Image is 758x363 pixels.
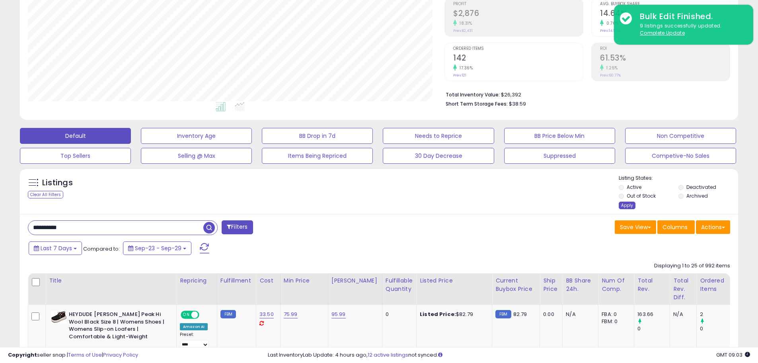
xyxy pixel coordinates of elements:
a: B0CH4TWPPJ [67,347,95,353]
button: Filters [222,220,253,234]
small: 17.36% [457,65,473,71]
h2: $2,876 [453,9,583,20]
u: Complete Update [640,29,685,36]
li: $26,392 [446,89,724,99]
div: 0.00 [543,311,556,318]
div: 0 [700,325,732,332]
div: FBM: 0 [602,318,628,325]
div: Num of Comp. [602,277,631,293]
button: Selling @ Max [141,148,252,164]
a: Privacy Policy [103,351,138,359]
span: OFF [198,312,211,318]
h5: Listings [42,177,73,188]
h2: 14.64% [600,9,730,20]
button: Non Competitive [625,128,736,144]
label: Active [627,184,641,190]
span: Profit [453,2,583,6]
button: Suppressed [504,148,615,164]
span: ON [181,312,191,318]
div: Bulk Edit Finished. [634,11,747,22]
div: N/A [566,311,592,318]
h2: 142 [453,53,583,64]
div: Displaying 1 to 25 of 992 items [654,262,730,270]
a: 75.99 [284,310,298,318]
div: Last InventoryLab Update: 4 hours ago, not synced. [268,351,750,359]
button: BB Drop in 7d [262,128,373,144]
span: Sep-23 - Sep-29 [135,244,181,252]
div: Total Rev. [637,277,666,293]
strong: Copyright [8,351,37,359]
div: Amazon AI [180,323,208,330]
span: 2025-10-7 09:03 GMT [716,351,750,359]
b: HEYDUDE [PERSON_NAME] Peak Hi Wool Black Size 8 | Womens Shoes | Womens Slip-on Loafers | Comfort... [69,311,166,342]
button: Actions [696,220,730,234]
span: Last 7 Days [41,244,72,252]
div: Cost [259,277,277,285]
div: 0 [637,325,670,332]
div: Ship Price [543,277,559,293]
p: Listing States: [619,175,738,182]
div: 9 listings successfully updated. [634,22,747,37]
small: FBM [220,310,236,318]
div: FBA: 0 [602,311,628,318]
small: Prev: 60.77% [600,73,621,78]
small: 1.25% [604,65,618,71]
span: Ordered Items [453,47,583,51]
button: Default [20,128,131,144]
h2: 61.53% [600,53,730,64]
span: ROI [600,47,730,51]
span: 82.79 [513,310,527,318]
button: Columns [657,220,695,234]
button: 30 Day Decrease [383,148,494,164]
div: Fulfillment [220,277,253,285]
span: Avg. Buybox Share [600,2,730,6]
button: Items Being Repriced [262,148,373,164]
button: BB Price Below Min [504,128,615,144]
div: 2 [700,311,732,318]
div: Fulfillable Quantity [386,277,413,293]
span: Columns [663,223,688,231]
button: Inventory Age [141,128,252,144]
small: Prev: $2,431 [453,28,473,33]
a: Terms of Use [68,351,102,359]
span: Compared to: [83,245,120,253]
div: seller snap | | [8,351,138,359]
small: 0.76% [604,20,619,26]
b: Short Term Storage Fees: [446,100,508,107]
a: 12 active listings [368,351,408,359]
div: Clear All Filters [28,191,63,198]
div: [PERSON_NAME] [331,277,379,285]
button: Needs to Reprice [383,128,494,144]
button: Sep-23 - Sep-29 [123,241,191,255]
div: BB Share 24h. [566,277,595,293]
img: 41HkkKThlwL._SL40_.jpg [51,311,67,323]
div: 0 [386,311,410,318]
div: N/A [673,311,690,318]
small: Prev: 121 [453,73,466,78]
div: Min Price [284,277,325,285]
div: Apply [619,202,635,209]
div: Listed Price [420,277,489,285]
div: Repricing [180,277,214,285]
button: Save View [615,220,656,234]
small: 18.31% [457,20,472,26]
div: $82.79 [420,311,486,318]
label: Archived [686,192,708,199]
label: Deactivated [686,184,716,190]
b: Total Inventory Value: [446,91,500,98]
div: Title [49,277,173,285]
a: 95.99 [331,310,346,318]
small: Prev: 14.53% [600,28,620,33]
b: Listed Price: [420,310,456,318]
small: FBM [495,310,511,318]
span: $38.59 [509,100,526,108]
div: Preset: [180,332,211,350]
div: Current Buybox Price [495,277,536,293]
div: Total Rev. Diff. [673,277,693,302]
button: Top Sellers [20,148,131,164]
a: 33.50 [259,310,274,318]
div: 163.66 [637,311,670,318]
div: Ordered Items [700,277,729,293]
button: Competive-No Sales [625,148,736,164]
button: Last 7 Days [29,241,82,255]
